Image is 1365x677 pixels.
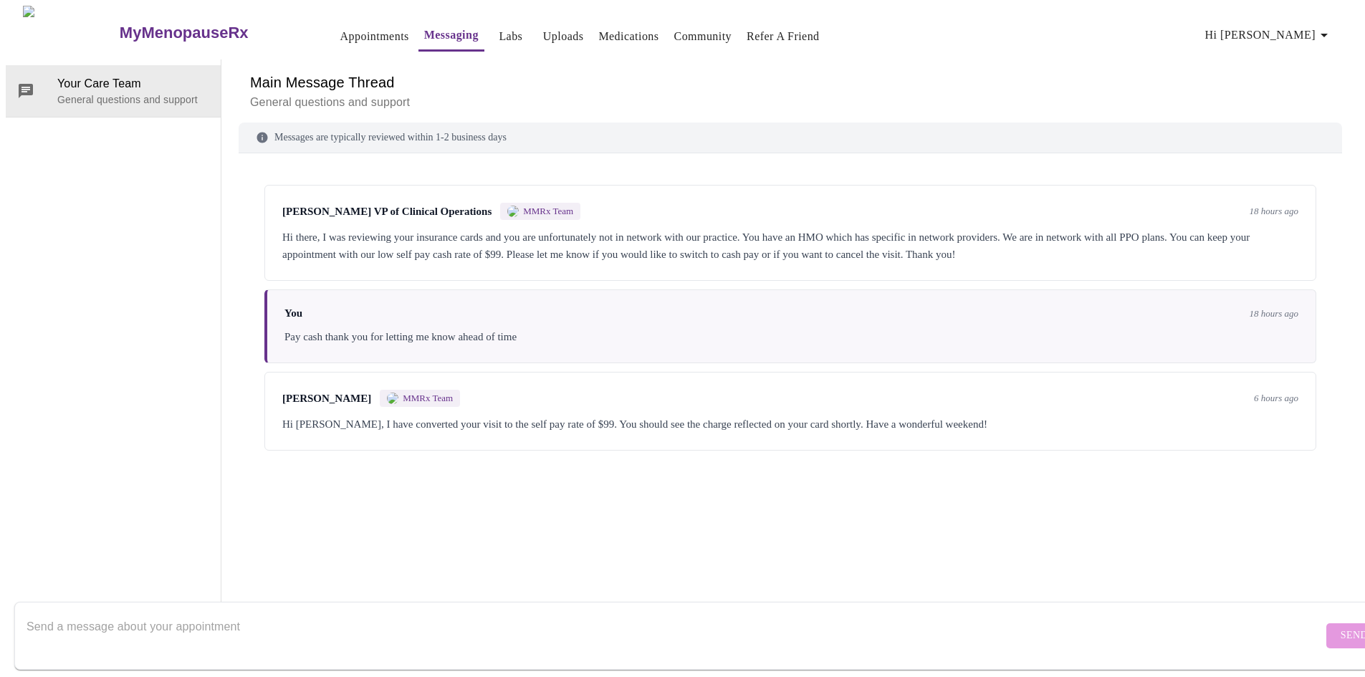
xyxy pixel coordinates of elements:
[418,21,484,52] button: Messaging
[57,92,209,107] p: General questions and support
[23,6,118,59] img: MyMenopauseRx Logo
[537,22,590,51] button: Uploads
[387,393,398,404] img: MMRX
[543,27,584,47] a: Uploads
[747,27,820,47] a: Refer a Friend
[741,22,825,51] button: Refer a Friend
[57,75,209,92] span: Your Care Team
[674,27,732,47] a: Community
[507,206,519,217] img: MMRX
[27,613,1323,658] textarea: Send a message about your appointment
[282,206,492,218] span: [PERSON_NAME] VP of Clinical Operations
[669,22,738,51] button: Community
[282,416,1298,433] div: Hi [PERSON_NAME], I have converted your visit to the self pay rate of $99. You should see the cha...
[340,27,409,47] a: Appointments
[335,22,415,51] button: Appointments
[284,328,1298,345] div: Pay cash thank you for letting me know ahead of time
[1205,25,1333,45] span: Hi [PERSON_NAME]
[282,229,1298,263] div: Hi there, I was reviewing your insurance cards and you are unfortunately not in network with our ...
[488,22,534,51] button: Labs
[1249,206,1298,217] span: 18 hours ago
[499,27,522,47] a: Labs
[239,123,1342,153] div: Messages are typically reviewed within 1-2 business days
[118,8,305,58] a: MyMenopauseRx
[284,307,302,320] span: You
[250,94,1331,111] p: General questions and support
[120,24,249,42] h3: MyMenopauseRx
[1249,308,1298,320] span: 18 hours ago
[250,71,1331,94] h6: Main Message Thread
[523,206,573,217] span: MMRx Team
[6,65,221,117] div: Your Care TeamGeneral questions and support
[282,393,371,405] span: [PERSON_NAME]
[424,25,479,45] a: Messaging
[1199,21,1338,49] button: Hi [PERSON_NAME]
[593,22,664,51] button: Medications
[598,27,658,47] a: Medications
[403,393,453,404] span: MMRx Team
[1254,393,1298,404] span: 6 hours ago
